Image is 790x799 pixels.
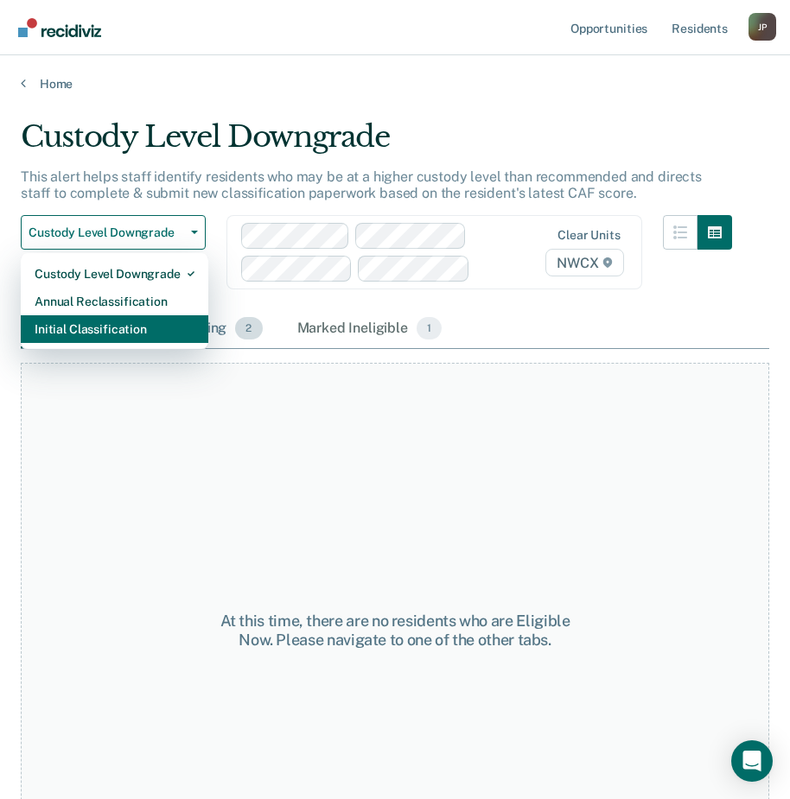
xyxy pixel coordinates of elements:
[35,260,194,288] div: Custody Level Downgrade
[35,288,194,315] div: Annual Reclassification
[35,315,194,343] div: Initial Classification
[749,13,776,41] button: Profile dropdown button
[235,317,262,339] span: 2
[29,225,184,240] span: Custody Level Downgrade
[557,228,621,243] div: Clear units
[171,310,265,348] div: Pending2
[417,317,442,339] span: 1
[294,310,446,348] div: Marked Ineligible1
[21,168,702,201] p: This alert helps staff identify residents who may be at a higher custody level than recommended a...
[208,612,582,649] div: At this time, there are no residents who are Eligible Now. Please navigate to one of the other tabs.
[18,18,101,37] img: Recidiviz
[545,249,623,276] span: NWCX
[21,76,769,92] a: Home
[749,13,776,41] div: J P
[21,119,732,168] div: Custody Level Downgrade
[21,215,206,250] button: Custody Level Downgrade
[731,740,773,782] div: Open Intercom Messenger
